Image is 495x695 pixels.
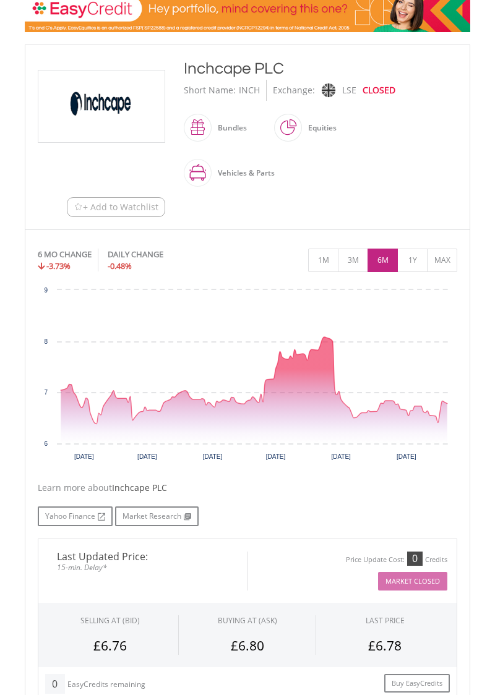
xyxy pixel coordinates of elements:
[108,249,195,260] div: DAILY CHANGE
[38,506,113,526] a: Yahoo Finance
[93,637,127,654] span: £6.76
[184,58,457,80] div: Inchcape PLC
[308,249,338,272] button: 1M
[46,260,71,271] span: -3.73%
[331,453,351,460] text: [DATE]
[44,440,48,447] text: 6
[346,555,405,565] div: Price Update Cost:
[184,80,236,101] div: Short Name:
[322,83,335,97] img: lse.png
[38,284,457,469] svg: Interactive chart
[74,453,94,460] text: [DATE]
[407,552,423,565] div: 0
[218,615,277,626] span: BUYING AT (ASK)
[108,260,132,271] span: -0.48%
[302,113,337,143] div: Equities
[338,249,368,272] button: 3M
[368,637,402,654] span: £6.78
[74,203,83,212] img: Watchlist
[44,287,48,294] text: 9
[67,197,165,217] button: Watchlist + Add to Watchlist
[366,615,405,626] div: LAST PRICE
[397,249,428,272] button: 1Y
[55,70,148,142] img: EQU.GBP.INCH.png
[83,201,158,213] span: + Add to Watchlist
[231,637,264,654] span: £6.80
[397,453,416,460] text: [DATE]
[112,482,167,493] span: Inchcape PLC
[48,561,238,573] span: 15-min. Delay*
[239,80,260,101] div: INCH
[212,158,275,188] div: Vehicles & Parts
[67,680,145,691] div: EasyCredits remaining
[137,453,157,460] text: [DATE]
[425,555,447,565] div: Credits
[368,249,398,272] button: 6M
[38,482,457,494] div: Learn more about
[115,506,199,526] a: Market Research
[45,674,64,694] div: 0
[363,80,395,101] div: CLOSED
[212,113,247,143] div: Bundles
[80,615,140,626] div: SELLING AT (BID)
[44,338,48,345] text: 8
[378,572,447,591] button: Market Closed
[266,453,286,460] text: [DATE]
[38,249,92,260] div: 6 MO CHANGE
[273,80,315,101] div: Exchange:
[38,284,457,469] div: Chart. Highcharts interactive chart.
[384,674,450,693] a: Buy EasyCredits
[342,80,356,101] div: LSE
[203,453,223,460] text: [DATE]
[427,249,457,272] button: MAX
[44,389,48,396] text: 7
[48,552,238,561] span: Last Updated Price:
